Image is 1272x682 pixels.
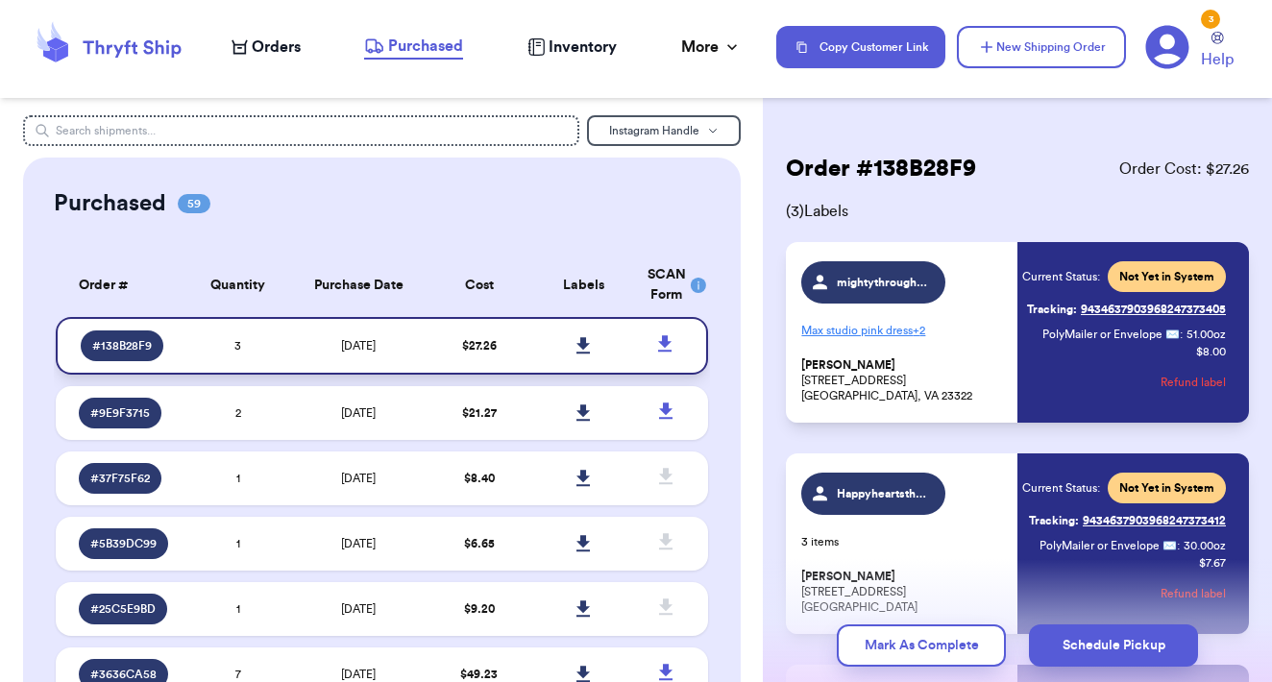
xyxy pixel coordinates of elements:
[609,125,699,136] span: Instagram Handle
[232,36,301,59] a: Orders
[1119,480,1214,496] span: Not Yet in System
[464,603,495,615] span: $ 9.20
[1042,329,1180,340] span: PolyMailer or Envelope ✉️
[681,36,742,59] div: More
[1027,302,1077,317] span: Tracking:
[1119,269,1214,284] span: Not Yet in System
[464,538,495,549] span: $ 6.65
[236,603,240,615] span: 1
[1161,572,1226,615] button: Refund label
[464,473,495,484] span: $ 8.40
[388,35,463,58] span: Purchased
[648,265,685,305] div: SCAN Form
[801,569,1006,615] p: [STREET_ADDRESS] [GEOGRAPHIC_DATA]
[90,536,157,551] span: # 5B39DC99
[587,115,741,146] button: Instagram Handle
[460,669,498,680] span: $ 49.23
[531,254,636,317] th: Labels
[801,358,895,373] span: [PERSON_NAME]
[801,534,1006,549] p: 3 items
[1029,513,1079,528] span: Tracking:
[341,473,376,484] span: [DATE]
[1201,48,1234,71] span: Help
[236,473,240,484] span: 1
[1201,32,1234,71] a: Help
[1186,327,1226,342] span: 51.00 oz
[1022,269,1100,284] span: Current Status:
[54,188,166,219] h2: Purchased
[801,357,1006,403] p: [STREET_ADDRESS] [GEOGRAPHIC_DATA], VA 23322
[364,35,463,60] a: Purchased
[252,36,301,59] span: Orders
[90,471,150,486] span: # 37F75F62
[957,26,1126,68] button: New Shipping Order
[235,669,241,680] span: 7
[428,254,532,317] th: Cost
[1199,555,1226,571] p: $ 7.67
[290,254,428,317] th: Purchase Date
[1201,10,1220,29] div: 3
[1119,158,1249,181] span: Order Cost: $ 27.26
[236,538,240,549] span: 1
[1040,540,1177,551] span: PolyMailer or Envelope ✉️
[786,200,1249,223] span: ( 3 ) Labels
[801,570,895,584] span: [PERSON_NAME]
[1022,480,1100,496] span: Current Status:
[913,325,925,336] span: + 2
[92,338,152,353] span: # 138B28F9
[837,486,928,501] span: Happyheartsthrift
[527,36,617,59] a: Inventory
[462,407,497,419] span: $ 21.27
[1184,538,1226,553] span: 30.00 oz
[341,538,376,549] span: [DATE]
[341,407,376,419] span: [DATE]
[776,26,945,68] button: Copy Customer Link
[837,275,928,290] span: mightythroughhim
[341,340,376,352] span: [DATE]
[234,340,241,352] span: 3
[1161,361,1226,403] button: Refund label
[786,154,976,184] h2: Order # 138B28F9
[549,36,617,59] span: Inventory
[801,315,1006,346] p: Max studio pink dress
[23,115,579,146] input: Search shipments...
[1145,25,1189,69] a: 3
[235,407,241,419] span: 2
[462,340,497,352] span: $ 27.26
[1177,538,1180,553] span: :
[1029,624,1198,667] button: Schedule Pickup
[186,254,291,317] th: Quantity
[1180,327,1183,342] span: :
[90,667,157,682] span: # 3636CA58
[90,601,156,617] span: # 25C5E9BD
[56,254,186,317] th: Order #
[1027,294,1226,325] a: Tracking:9434637903968247373405
[90,405,150,421] span: # 9E9F3715
[1029,505,1226,536] a: Tracking:9434637903968247373412
[341,669,376,680] span: [DATE]
[341,603,376,615] span: [DATE]
[178,194,210,213] span: 59
[1196,344,1226,359] p: $ 8.00
[837,624,1006,667] button: Mark As Complete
